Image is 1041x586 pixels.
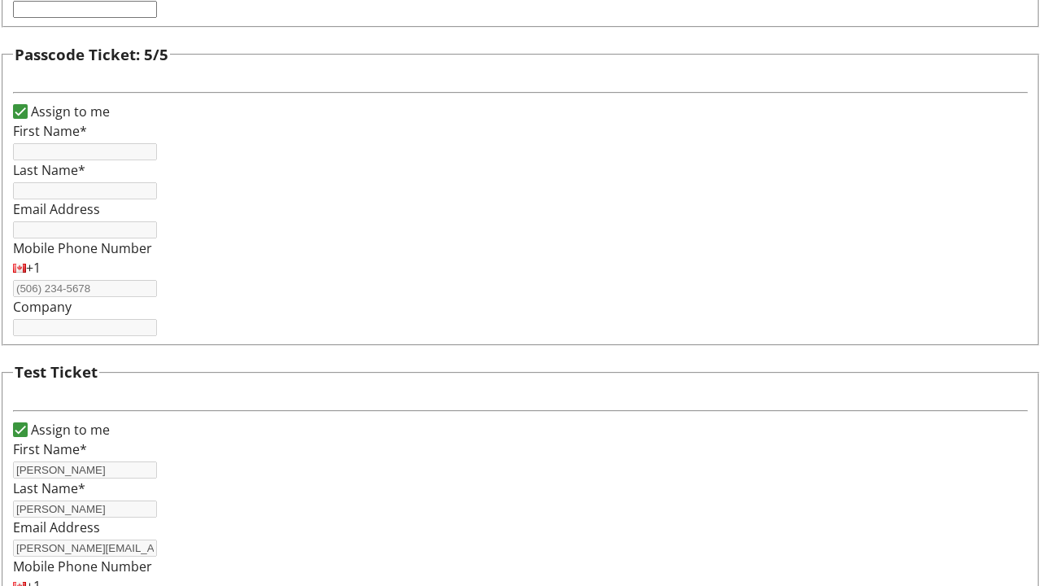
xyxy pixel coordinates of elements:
[13,518,100,536] label: Email Address
[13,200,100,218] label: Email Address
[13,440,87,458] label: First Name*
[13,558,152,575] label: Mobile Phone Number
[28,102,110,121] label: Assign to me
[13,239,152,257] label: Mobile Phone Number
[28,420,110,439] label: Assign to me
[13,161,85,179] label: Last Name*
[13,280,157,297] input: (506) 234-5678
[15,43,168,66] h3: Passcode Ticket: 5/5
[13,122,87,140] label: First Name*
[13,298,72,316] label: Company
[15,361,98,383] h3: Test Ticket
[13,479,85,497] label: Last Name*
